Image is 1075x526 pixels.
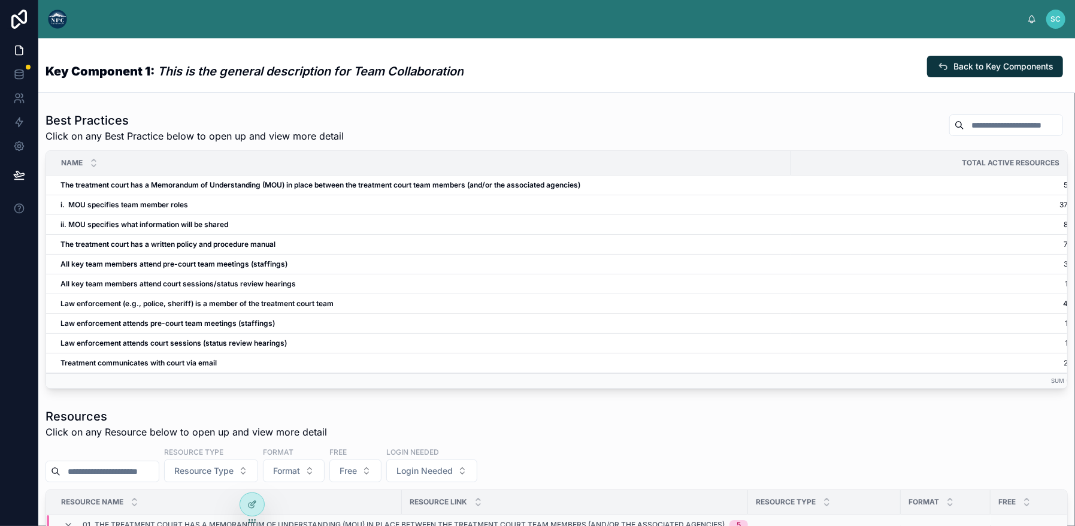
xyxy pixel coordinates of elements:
[61,158,83,168] span: Name
[792,220,1068,229] a: 8
[60,180,784,190] a: The treatment court has a Memorandum of Understanding (MOU) in place between the treatment court ...
[792,338,1068,348] a: 1
[410,497,467,507] span: Resource Link
[60,200,784,210] a: i. MOU specifies team member roles
[46,425,327,439] span: Click on any Resource below to open up and view more detail
[1067,376,1075,385] span: 69
[60,358,217,367] strong: Treatment communicates with court via email
[329,460,381,482] button: Select Button
[46,408,327,425] h1: Resources
[329,446,347,457] label: Free
[46,112,344,129] h1: Best Practices
[396,465,453,477] span: Login Needed
[792,180,1068,190] a: 5
[60,240,275,249] strong: The treatment court has a written policy and procedure manual
[386,446,439,457] label: Login Needed
[60,240,784,249] a: The treatment court has a written policy and procedure manual
[792,200,1068,210] a: 37
[60,319,784,328] a: Law enforcement attends pre-court team meetings (staffings)
[60,358,784,368] a: Treatment communicates with court via email
[792,299,1068,309] a: 4
[962,158,1059,168] span: Total Active Resources
[60,299,784,309] a: Law enforcement (e.g., police, sheriff) is a member of the treatment court team
[909,497,939,507] span: Format
[792,319,1068,328] a: 1
[340,465,357,477] span: Free
[1051,14,1061,24] span: SC
[792,279,1068,289] a: 1
[46,64,155,78] strong: Key Component 1:
[60,259,784,269] a: All key team members attend pre-court team meetings (staffings)
[60,220,784,229] a: ii. MOU specifies what information will be shared
[60,279,296,288] strong: All key team members attend court sessions/status review hearings
[60,200,188,209] strong: i. MOU specifies team member roles
[792,259,1068,269] a: 3
[158,64,464,78] em: This is the general description for Team Collaboration
[164,446,223,457] label: Resource Type
[60,259,287,268] strong: All key team members attend pre-court team meetings (staffings)
[60,319,275,328] strong: Law enforcement attends pre-court team meetings (staffings)
[273,465,300,477] span: Format
[174,465,234,477] span: Resource Type
[756,497,816,507] span: Resource Type
[953,61,1053,72] span: Back to Key Components
[60,299,334,308] strong: Law enforcement (e.g., police, sheriff) is a member of the treatment court team
[60,338,287,347] strong: Law enforcement attends court sessions (status review hearings)
[60,279,784,289] a: All key team members attend court sessions/status review hearings
[60,180,580,189] strong: The treatment court has a Memorandum of Understanding (MOU) in place between the treatment court ...
[792,358,1068,368] a: 2
[48,10,67,29] img: App logo
[386,460,477,482] button: Select Button
[164,460,258,482] button: Select Button
[61,497,123,507] span: Resource Name
[60,338,784,348] a: Law enforcement attends court sessions (status review hearings)
[60,220,228,229] strong: ii. MOU specifies what information will be shared
[46,129,344,143] span: Click on any Best Practice below to open up and view more detail
[792,240,1068,249] a: 7
[263,446,293,457] label: Format
[77,17,1027,22] div: scrollable content
[263,460,325,482] button: Select Button
[1051,377,1064,384] small: Sum
[927,56,1063,77] button: Back to Key Components
[998,497,1016,507] span: Free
